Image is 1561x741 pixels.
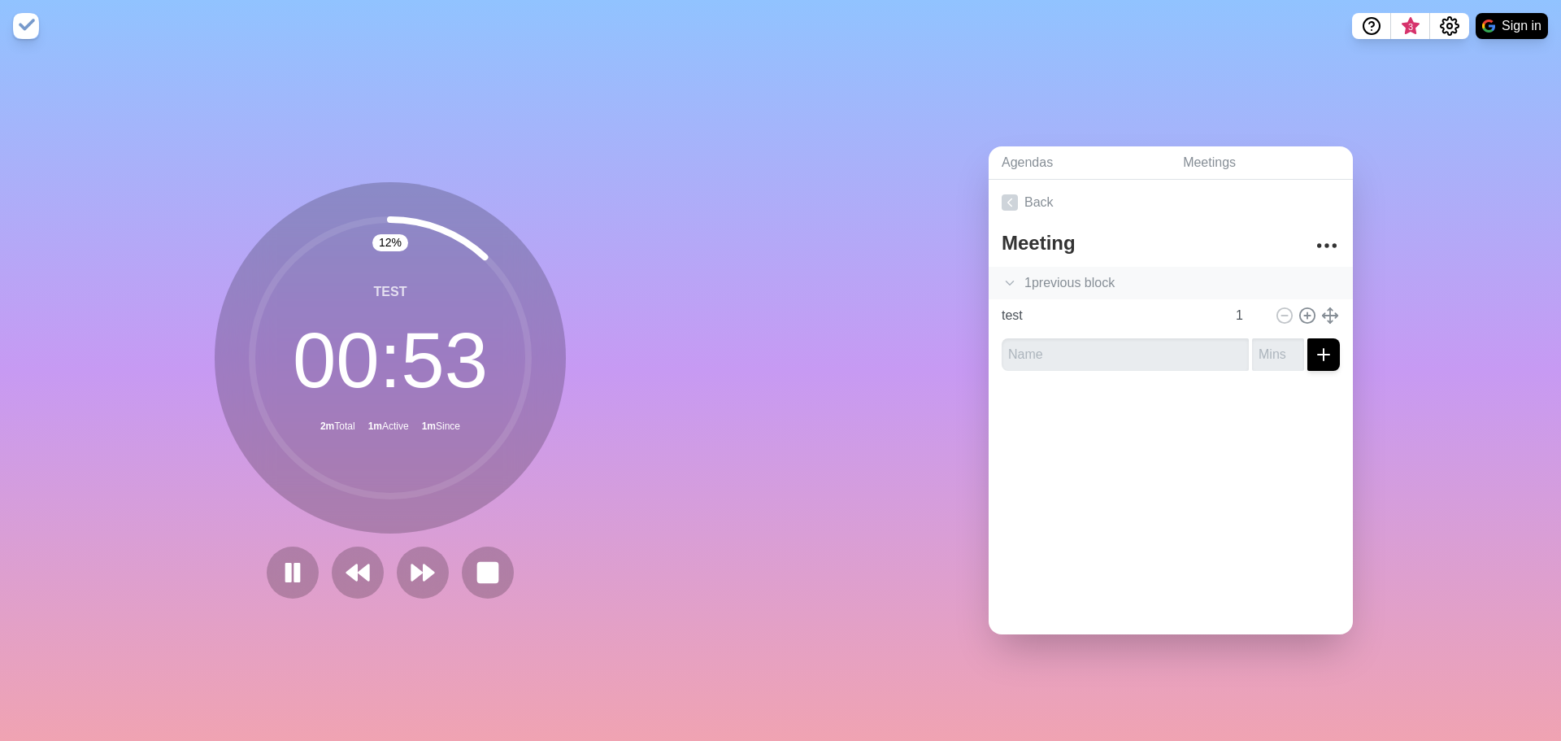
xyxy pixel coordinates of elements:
a: Meetings [1170,146,1353,180]
button: Settings [1430,13,1469,39]
button: What’s new [1391,13,1430,39]
img: timeblocks logo [13,13,39,39]
a: Agendas [989,146,1170,180]
button: Help [1352,13,1391,39]
a: Back [989,180,1353,225]
img: google logo [1482,20,1495,33]
input: Mins [1252,338,1304,371]
input: Name [1002,338,1249,371]
span: 3 [1404,20,1417,33]
input: Name [995,299,1226,332]
button: More [1311,229,1343,262]
input: Mins [1229,299,1268,332]
button: Sign in [1476,13,1548,39]
div: 1 previous block [989,267,1353,299]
